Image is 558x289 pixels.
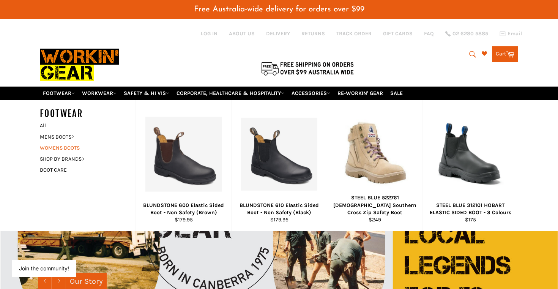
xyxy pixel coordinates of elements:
[136,100,231,231] a: BLUNDSTONE 600 Elastic Sided Boot - Non Safety (Brown) - Workin Gear BLUNDSTONE 600 Elastic Sided...
[428,202,513,216] div: STEEL BLUE 312101 HOBART ELASTIC SIDED BOOT - 3 Colours
[36,131,128,142] a: MENS BOOTS
[332,216,418,223] div: $249
[36,142,128,153] a: WOMENS BOOTS
[40,87,78,100] a: FOOTWEAR
[336,30,372,37] a: TRACK ORDER
[332,194,418,216] div: STEEL BLUE 522761 [DEMOGRAPHIC_DATA] Southern Cross Zip Safety Boot
[145,117,222,191] img: BLUNDSTONE 600 Elastic Sided Boot - Non Safety (Brown) - Workin Gear
[452,31,488,36] span: 02 6280 5885
[424,30,434,37] a: FAQ
[201,30,218,37] a: Log in
[40,107,136,120] h5: FOOTWEAR
[231,100,327,231] a: BLUNDSTONE 610 Elastic Sided Boot - Non Safety - Workin Gear BLUNDSTONE 610 Elastic Sided Boot - ...
[40,43,119,86] img: Workin Gear leaders in Workwear, Safety Boots, PPE, Uniforms. Australia's No.1 in Workwear
[36,164,128,175] a: BOOT CARE
[288,87,333,100] a: ACCESSORIES
[432,120,508,188] img: STEEL BLUE 312101 HOBART ELASTIC SIDED BOOT - Workin' Gear
[241,118,317,191] img: BLUNDSTONE 610 Elastic Sided Boot - Non Safety - Workin Gear
[194,5,364,13] span: Free Australia-wide delivery for orders over $99
[236,216,322,223] div: $179.95
[141,202,227,216] div: BLUNDSTONE 600 Elastic Sided Boot - Non Safety (Brown)
[141,216,227,223] div: $179.95
[337,116,413,192] img: STEEL BLUE 522761 Ladies Southern Cross Zip Safety Boot - Workin Gear
[327,100,422,231] a: STEEL BLUE 522761 Ladies Southern Cross Zip Safety Boot - Workin Gear STEEL BLUE 522761 [DEMOGRAP...
[428,216,513,223] div: $175
[236,202,322,216] div: BLUNDSTONE 610 Elastic Sided Boot - Non Safety (Black)
[266,30,290,37] a: DELIVERY
[334,87,386,100] a: RE-WORKIN' GEAR
[492,46,518,62] a: Cart
[387,87,406,100] a: SALE
[422,100,518,231] a: STEEL BLUE 312101 HOBART ELASTIC SIDED BOOT - Workin' Gear STEEL BLUE 312101 HOBART ELASTIC SIDED...
[36,153,128,164] a: SHOP BY BRANDS
[79,87,120,100] a: WORKWEAR
[508,31,522,36] span: Email
[383,30,413,37] a: GIFT CARDS
[173,87,287,100] a: CORPORATE, HEALTHCARE & HOSPITALITY
[301,30,325,37] a: RETURNS
[36,120,136,131] a: All
[229,30,255,37] a: ABOUT US
[500,31,522,37] a: Email
[260,60,355,76] img: Flat $9.95 shipping Australia wide
[19,265,69,272] button: Join the community!
[121,87,172,100] a: SAFETY & HI VIS
[445,31,488,36] a: 02 6280 5885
